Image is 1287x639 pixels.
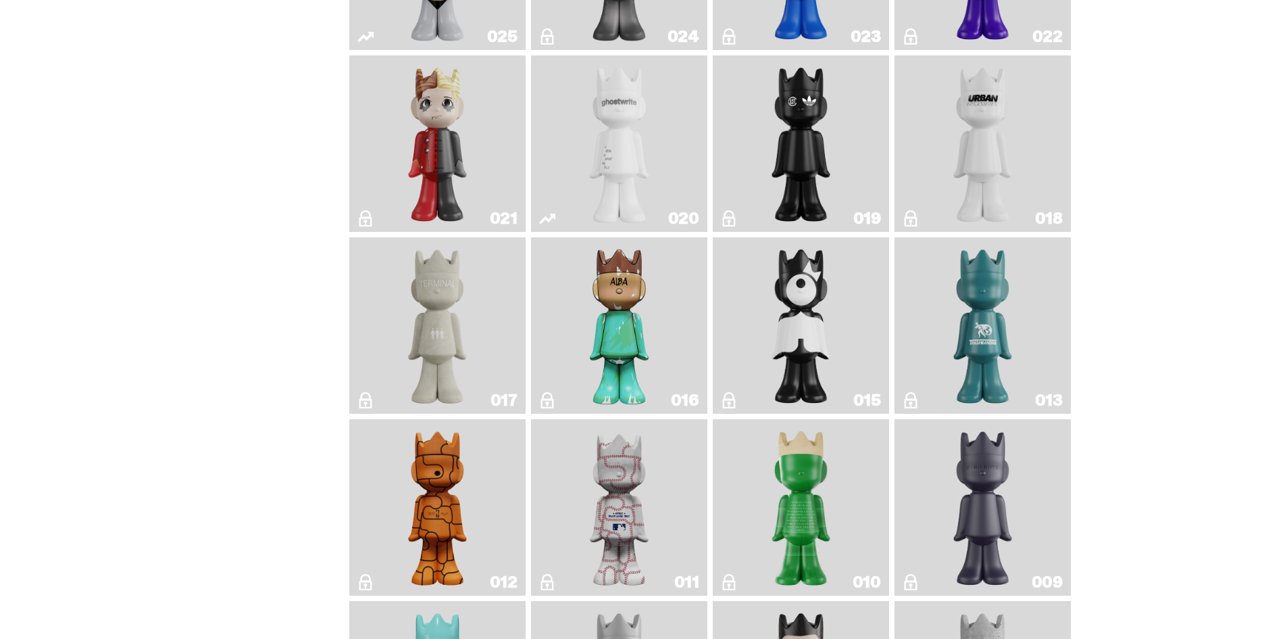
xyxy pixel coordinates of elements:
div: 009 [1032,574,1063,590]
div: 022 [1032,28,1063,45]
div: 019 [853,210,881,227]
div: 025 [487,28,518,45]
a: Basketball [357,425,518,590]
img: Trash [947,243,1019,408]
a: JFG [721,425,881,590]
div: 021 [490,210,518,227]
a: Terminal 27 [357,243,518,408]
a: Quest [721,243,881,408]
div: 018 [1035,210,1063,227]
img: Magic Man [402,61,474,227]
img: Quest [765,243,837,408]
div: 024 [667,28,699,45]
a: Zero Bond [903,425,1063,590]
img: Terminal 27 [402,243,474,408]
div: 012 [490,574,518,590]
a: Trash [903,243,1063,408]
img: Baseball [584,425,654,590]
img: U.N. (Black & White) [947,61,1019,227]
div: 010 [853,574,881,590]
div: 023 [851,28,881,45]
div: 015 [853,392,881,408]
a: Baseball [539,425,699,590]
img: Basketball [402,425,474,590]
a: ALBA [539,243,699,408]
div: 013 [1035,392,1063,408]
a: Magic Man [357,61,518,227]
img: Year of the Dragon [765,61,837,227]
div: 017 [490,392,518,408]
div: 011 [674,574,699,590]
div: 020 [668,210,699,227]
img: Zero Bond [947,425,1019,590]
a: Year of the Dragon [721,61,881,227]
a: U.N. (Black & White) [903,61,1063,227]
img: ghost [573,61,666,227]
img: ALBA [584,243,655,408]
a: ghost [539,61,699,227]
img: JFG [765,425,837,590]
div: 016 [671,392,699,408]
